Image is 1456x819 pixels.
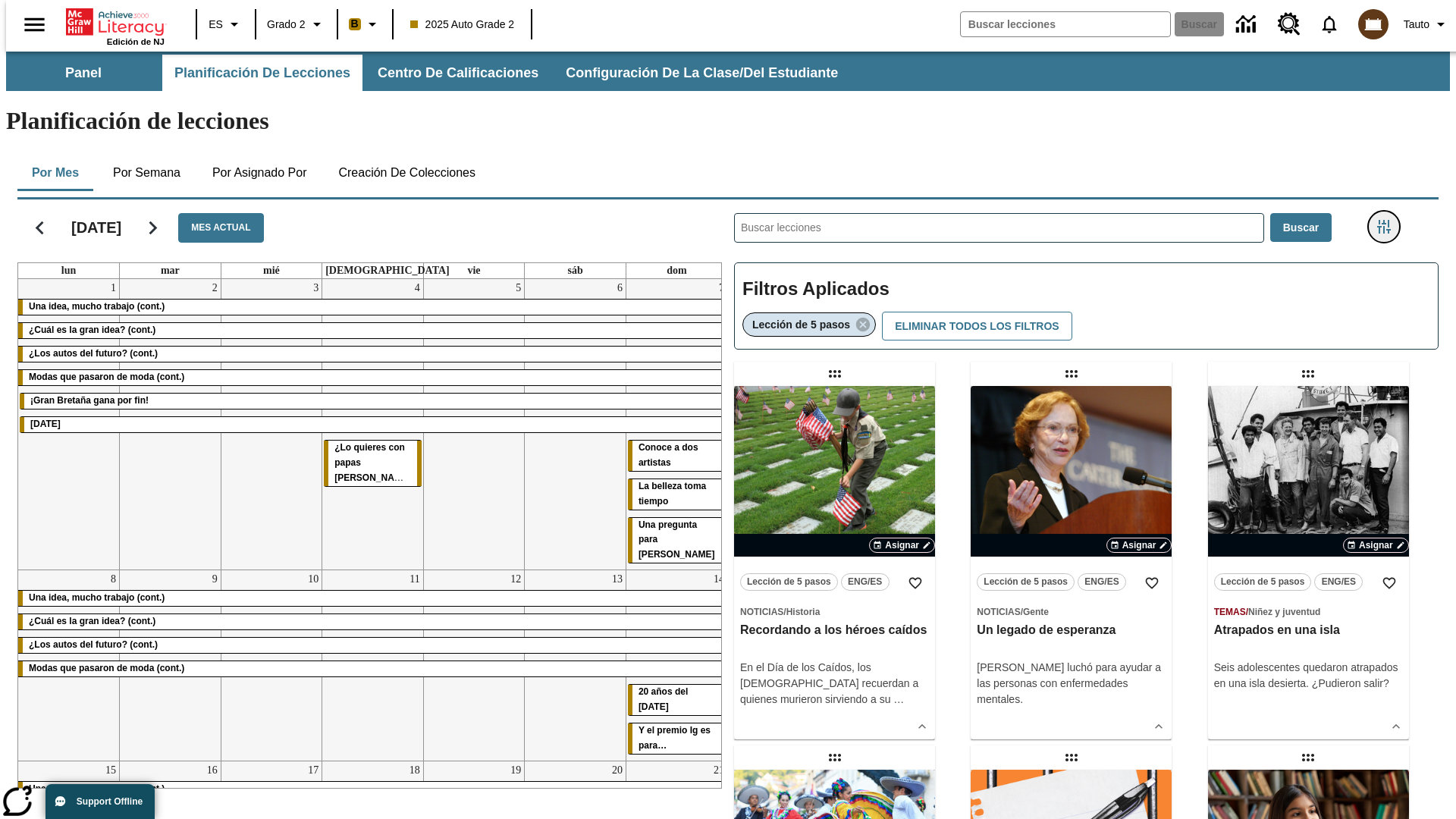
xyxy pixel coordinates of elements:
span: … [893,693,904,705]
div: ¿Los autos del futuro? (cont.) [18,638,727,653]
td: 9 de septiembre de 2025 [120,570,221,761]
button: Asignar Elegir fechas [1343,538,1409,553]
button: ENG/ES [841,573,890,591]
div: La belleza toma tiempo [628,479,726,510]
a: lunes [58,263,79,278]
span: Una idea, mucho trabajo (cont.) [29,301,165,312]
div: lesson details [734,386,935,739]
span: ENG/ES [848,574,882,590]
a: 1 de septiembre de 2025 [108,279,119,297]
div: Portada [66,5,165,46]
div: Una pregunta para Joplin [628,518,726,563]
h3: Un legado de esperanza [977,623,1166,639]
span: Conoce a dos artistas [639,442,698,468]
button: Ver más [911,715,934,738]
div: Conoce a dos artistas [628,441,726,471]
div: Subbarra de navegación [6,52,1450,91]
a: 18 de septiembre de 2025 [406,761,423,780]
button: Seguir [133,209,172,247]
span: Lección de 5 pasos [984,574,1068,590]
td: 11 de septiembre de 2025 [322,570,424,761]
span: Asignar [885,538,919,552]
button: Escoja un nuevo avatar [1349,5,1398,44]
a: 2 de septiembre de 2025 [209,279,221,297]
div: ¿Cuál es la gran idea? (cont.) [18,323,727,338]
span: Modas que pasaron de moda (cont.) [29,372,184,382]
td: 8 de septiembre de 2025 [18,570,120,761]
a: 20 de septiembre de 2025 [609,761,626,780]
span: Lección de 5 pasos [752,318,850,331]
span: Edición de NJ [107,37,165,46]
button: Añadir a mis Favoritas [1138,570,1166,597]
button: ENG/ES [1314,573,1363,591]
button: Panel [8,55,159,91]
span: ES [209,17,223,33]
input: Buscar campo [961,12,1170,36]
button: Mes actual [178,213,263,243]
span: / [783,607,786,617]
div: ¡Gran Bretaña gana por fin! [20,394,726,409]
a: 16 de septiembre de 2025 [204,761,221,780]
button: Grado: Grado 2, Elige un grado [261,11,332,38]
span: Y el premio Ig es para… [639,725,711,751]
td: 4 de septiembre de 2025 [322,279,424,570]
td: 6 de septiembre de 2025 [525,279,626,570]
h1: Planificación de lecciones [6,107,1450,135]
button: Lección de 5 pasos [1214,573,1312,591]
button: Añadir a mis Favoritas [902,570,929,597]
img: avatar image [1358,9,1389,39]
div: ¿Cuál es la gran idea? (cont.) [18,614,727,629]
a: 11 de septiembre de 2025 [406,570,422,588]
div: Lección arrastrable: La libertad de escribir [1059,745,1084,770]
div: Día del Trabajo [20,417,726,432]
span: Tema: Temas/Niñez y juventud [1214,604,1403,620]
span: Tauto [1404,17,1429,33]
button: Lección de 5 pasos [740,573,838,591]
span: ENG/ES [1322,574,1356,590]
div: Lección arrastrable: La historia de los sordos [1296,745,1320,770]
span: Noticias [977,607,1020,617]
button: Asignar Elegir fechas [1106,538,1172,553]
td: 1 de septiembre de 2025 [18,279,120,570]
button: Centro de calificaciones [366,55,551,91]
button: Lección de 5 pasos [977,573,1075,591]
span: Asignar [1122,538,1156,552]
span: Modas que pasaron de moda (cont.) [29,663,184,673]
a: 12 de septiembre de 2025 [507,570,524,588]
a: 5 de septiembre de 2025 [513,279,524,297]
span: Noticias [740,607,783,617]
a: Notificaciones [1310,5,1349,44]
span: Una idea, mucho trabajo (cont.) [29,592,165,603]
span: Día del Trabajo [30,419,61,429]
span: Una pregunta para Joplin [639,519,715,560]
span: 20 años del 11 de septiembre [639,686,688,712]
a: miércoles [260,263,283,278]
span: Planificación de lecciones [174,64,350,82]
button: Creación de colecciones [326,155,488,191]
td: 3 de septiembre de 2025 [221,279,322,570]
a: jueves [322,263,453,278]
button: Por semana [101,155,193,191]
span: Tema: Noticias/Historia [740,604,929,620]
a: 6 de septiembre de 2025 [614,279,626,297]
div: [PERSON_NAME] luchó para ayudar a las personas con enfermedades mentales. [977,660,1166,708]
a: domingo [664,263,689,278]
button: Ver más [1385,715,1407,738]
a: 13 de septiembre de 2025 [609,570,626,588]
span: Asignar [1359,538,1393,552]
a: 3 de septiembre de 2025 [310,279,322,297]
button: Regresar [20,209,59,247]
a: 7 de septiembre de 2025 [716,279,727,297]
a: 14 de septiembre de 2025 [711,570,727,588]
span: Tema: Noticias/Gente [977,604,1166,620]
span: Niñez y juventud [1248,607,1320,617]
div: 20 años del 11 de septiembre [628,685,726,715]
button: Perfil/Configuración [1398,11,1456,38]
button: ENG/ES [1078,573,1126,591]
a: 10 de septiembre de 2025 [305,570,322,588]
div: Eliminar Lección de 5 pasos el ítem seleccionado del filtro [742,312,876,337]
a: Centro de recursos, Se abrirá en una pestaña nueva. [1269,4,1310,45]
div: Filtros Aplicados [734,262,1439,350]
div: Modas que pasaron de moda (cont.) [18,370,727,385]
span: Panel [65,64,102,82]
